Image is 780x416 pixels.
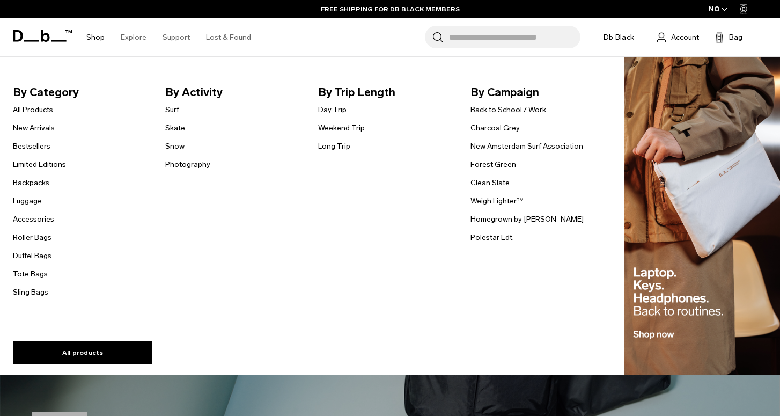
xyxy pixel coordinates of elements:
a: All products [13,341,152,364]
a: New Amsterdam Surf Association [470,141,583,152]
a: Clean Slate [470,177,510,188]
a: Homegrown by [PERSON_NAME] [470,214,584,225]
button: Bag [715,31,742,43]
a: Skate [165,122,185,134]
a: Photography [165,159,210,170]
a: Lost & Found [206,18,251,56]
a: Duffel Bags [13,250,51,261]
a: Polestar Edt. [470,232,514,243]
a: New Arrivals [13,122,55,134]
a: Sling Bags [13,287,48,298]
a: Weigh Lighter™ [470,195,524,207]
a: Accessories [13,214,54,225]
a: Account [657,31,699,43]
span: Account [671,32,699,43]
a: Bestsellers [13,141,50,152]
span: By Campaign [470,84,606,101]
a: Tote Bags [13,268,48,280]
span: By Trip Length [318,84,453,101]
a: Long Trip [318,141,350,152]
a: Support [163,18,190,56]
a: Luggage [13,195,42,207]
a: Surf [165,104,179,115]
img: Db [624,57,780,375]
a: FREE SHIPPING FOR DB BLACK MEMBERS [321,4,460,14]
a: Snow [165,141,185,152]
a: Weekend Trip [318,122,365,134]
a: Back to School / Work [470,104,546,115]
a: Backpacks [13,177,49,188]
a: All Products [13,104,53,115]
span: Bag [729,32,742,43]
nav: Main Navigation [78,18,259,56]
a: Charcoal Grey [470,122,520,134]
span: By Activity [165,84,300,101]
a: Day Trip [318,104,347,115]
a: Shop [86,18,105,56]
a: Db Black [597,26,641,48]
span: By Category [13,84,148,101]
a: Forest Green [470,159,516,170]
a: Explore [121,18,146,56]
a: Limited Editions [13,159,66,170]
a: Roller Bags [13,232,51,243]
